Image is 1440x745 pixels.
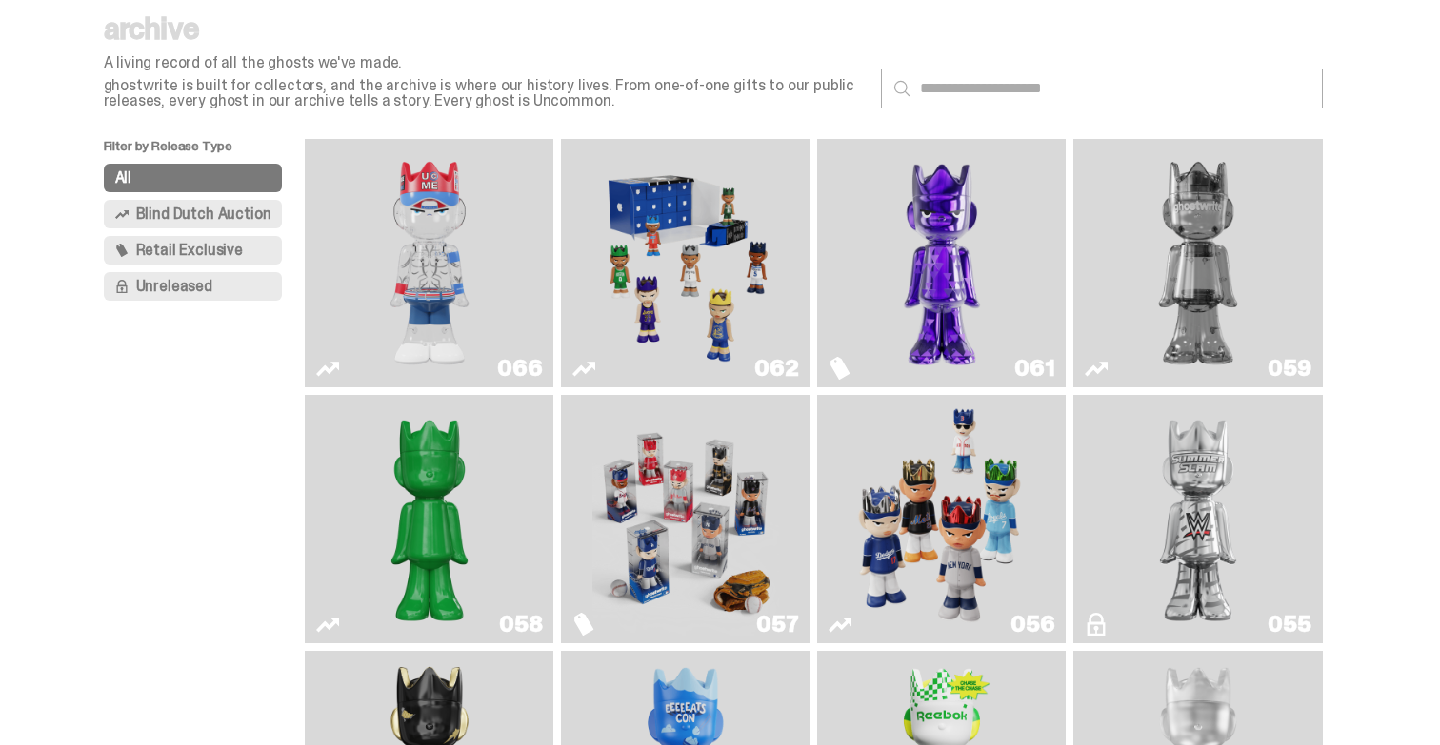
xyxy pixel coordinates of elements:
[104,55,866,70] p: A living record of all the ghosts we've made.
[1010,613,1054,636] div: 056
[754,357,798,380] div: 062
[104,139,306,164] p: Filter by Release Type
[1085,402,1310,636] a: I Was There SummerSlam
[592,402,779,636] img: Game Face (2025)
[104,13,866,44] p: archive
[849,402,1035,636] img: Game Face (2025)
[1085,147,1310,380] a: Two
[336,402,523,636] img: Schrödinger's ghost: Sunday Green
[572,402,798,636] a: Game Face (2025)
[756,613,798,636] div: 057
[136,243,243,258] span: Retail Exclusive
[572,147,798,380] a: Game Face (2025)
[336,147,523,380] img: You Can't See Me
[104,164,283,192] button: All
[1105,147,1291,380] img: Two
[499,613,542,636] div: 058
[136,279,212,294] span: Unreleased
[104,78,866,108] p: ghostwrite is built for collectors, and the archive is where our history lives. From one-of-one g...
[829,402,1054,636] a: Game Face (2025)
[136,206,271,222] span: Blind Dutch Auction
[104,236,283,265] button: Retail Exclusive
[849,147,1035,380] img: Fantasy
[1268,357,1310,380] div: 059
[1014,357,1054,380] div: 061
[1268,613,1310,636] div: 055
[316,147,542,380] a: You Can't See Me
[316,402,542,636] a: Schrödinger's ghost: Sunday Green
[115,170,132,186] span: All
[104,272,283,301] button: Unreleased
[592,147,779,380] img: Game Face (2025)
[497,357,542,380] div: 066
[104,200,283,228] button: Blind Dutch Auction
[829,147,1054,380] a: Fantasy
[1105,402,1291,636] img: I Was There SummerSlam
